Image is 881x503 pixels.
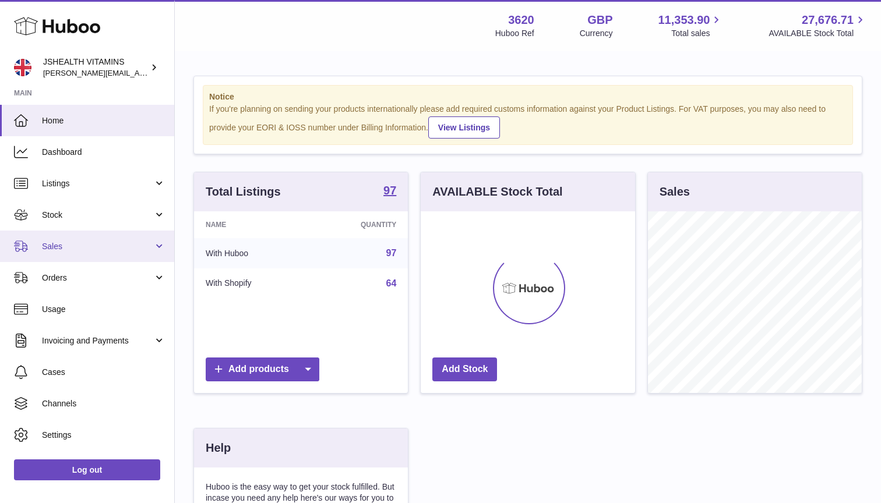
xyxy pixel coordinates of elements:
a: 97 [383,185,396,199]
a: 11,353.90 Total sales [658,12,723,39]
span: 27,676.71 [802,12,854,28]
span: Channels [42,398,165,409]
div: JSHEALTH VITAMINS [43,56,148,79]
span: Dashboard [42,147,165,158]
span: Usage [42,304,165,315]
span: Home [42,115,165,126]
div: Currency [580,28,613,39]
img: francesca@jshealthvitamins.com [14,59,31,76]
span: Settings [42,430,165,441]
td: With Shopify [194,268,309,299]
a: View Listings [428,116,500,139]
h3: Total Listings [206,184,281,200]
div: Huboo Ref [495,28,534,39]
a: Add Stock [432,357,497,381]
span: Invoicing and Payments [42,335,153,346]
a: 27,676.71 AVAILABLE Stock Total [769,12,867,39]
strong: GBP [587,12,612,28]
span: Sales [42,241,153,252]
span: [PERSON_NAME][EMAIL_ADDRESS][DOMAIN_NAME] [43,68,234,77]
span: 11,353.90 [658,12,710,28]
a: Add products [206,357,319,381]
a: 97 [386,248,397,258]
div: If you're planning on sending your products internationally please add required customs informati... [209,104,847,139]
th: Name [194,211,309,238]
strong: 97 [383,185,396,196]
th: Quantity [309,211,408,238]
strong: Notice [209,91,847,102]
td: With Huboo [194,238,309,268]
a: Log out [14,459,160,480]
span: AVAILABLE Stock Total [769,28,867,39]
span: Stock [42,210,153,221]
span: Listings [42,178,153,189]
strong: 3620 [508,12,534,28]
span: Cases [42,367,165,378]
span: Total sales [671,28,723,39]
h3: AVAILABLE Stock Total [432,184,562,200]
span: Orders [42,272,153,284]
a: 64 [386,278,397,288]
h3: Sales [660,184,690,200]
h3: Help [206,440,231,456]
